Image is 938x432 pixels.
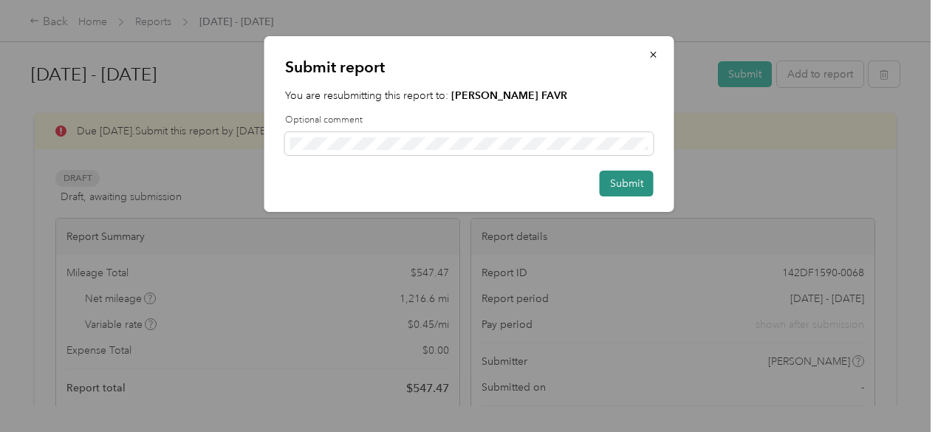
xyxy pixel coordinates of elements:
[600,171,654,196] button: Submit
[855,349,938,432] iframe: Everlance-gr Chat Button Frame
[285,57,654,78] p: Submit report
[451,89,567,102] strong: [PERSON_NAME] FAVR
[285,88,654,103] p: You are resubmitting this report to:
[285,114,654,127] label: Optional comment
